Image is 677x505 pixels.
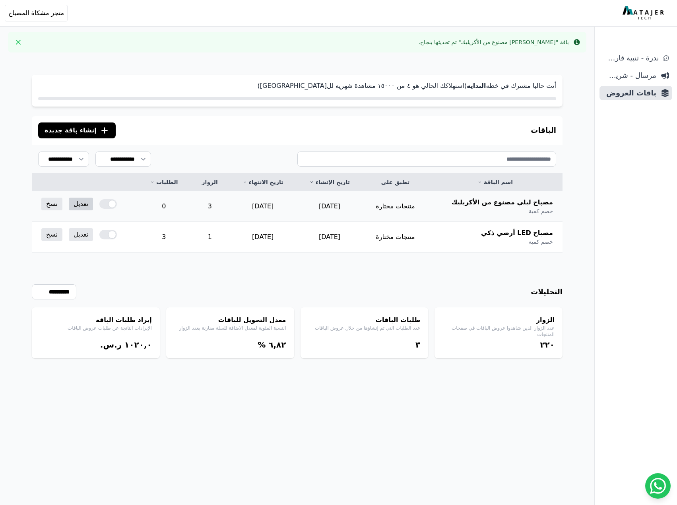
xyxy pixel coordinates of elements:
h3: الباقات [531,125,556,136]
button: إنشاء باقة جديدة [38,122,116,138]
p: الإيرادات الناتجة عن طلبات عروض الباقات [40,325,152,331]
td: 3 [138,222,190,252]
a: تاريخ الإنشاء [306,178,353,186]
span: % [258,340,266,350]
span: مصباح LED أرضي ذكي [481,228,553,238]
td: 0 [138,191,190,222]
span: مصباح ليلي مصنوع من الأكريليك [452,198,553,207]
p: أنت حاليا مشترك في خطة (استهلاكك الحالي هو ٤ من ١٥۰۰۰ مشاهدة شهرية لل[GEOGRAPHIC_DATA]) [38,81,556,91]
th: تطبق على [363,173,428,191]
h4: معدل التحويل للباقات [174,315,286,325]
div: ٢٢۰ [442,339,555,350]
h4: طلبات الباقات [308,315,421,325]
span: ر.س. [100,340,122,350]
a: نسخ [41,198,62,210]
td: 3 [190,191,229,222]
h4: إيراد طلبات الباقة [40,315,152,325]
h4: الزوار [442,315,555,325]
img: MatajerTech Logo [623,6,666,20]
bdi: ٦,٨٢ [268,340,286,350]
button: Close [12,36,25,49]
h3: التحليلات [531,286,563,297]
a: اسم الباقة [437,178,553,186]
span: مرسال - شريط دعاية [603,70,656,81]
a: تعديل [69,198,93,210]
p: النسبة المئوية لمعدل الاضافة للسلة مقارنة بعدد الزوار [174,325,286,331]
p: عدد الزوار الذين شاهدوا عروض الباقات في صفحات المنتجات [442,325,555,338]
span: ندرة - تنبية قارب علي النفاذ [603,52,659,64]
p: عدد الطلبات التي تم إنشاؤها من خلال عروض الباقات [308,325,421,331]
td: [DATE] [296,222,363,252]
a: الطلبات [147,178,180,186]
td: منتجات مختارة [363,222,428,252]
span: باقات العروض [603,87,656,99]
span: متجر مشكاة المصباح [8,8,64,18]
a: نسخ [41,228,62,241]
a: تعديل [69,228,93,241]
div: باقة "[PERSON_NAME] مصنوع من الأكريليك" تم تحديثها بنجاح. [419,38,569,46]
td: منتجات مختارة [363,191,428,222]
a: تاريخ الانتهاء [239,178,287,186]
strong: البداية [467,82,486,89]
button: متجر مشكاة المصباح [5,5,68,21]
td: [DATE] [229,222,296,252]
th: الزوار [190,173,229,191]
span: إنشاء باقة جديدة [45,126,97,135]
span: خصم كمية [529,207,553,215]
td: [DATE] [296,191,363,222]
td: 1 [190,222,229,252]
td: [DATE] [229,191,296,222]
span: خصم كمية [529,238,553,246]
div: ۳ [308,339,421,350]
bdi: ١۰٢۰,۰ [124,340,152,350]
